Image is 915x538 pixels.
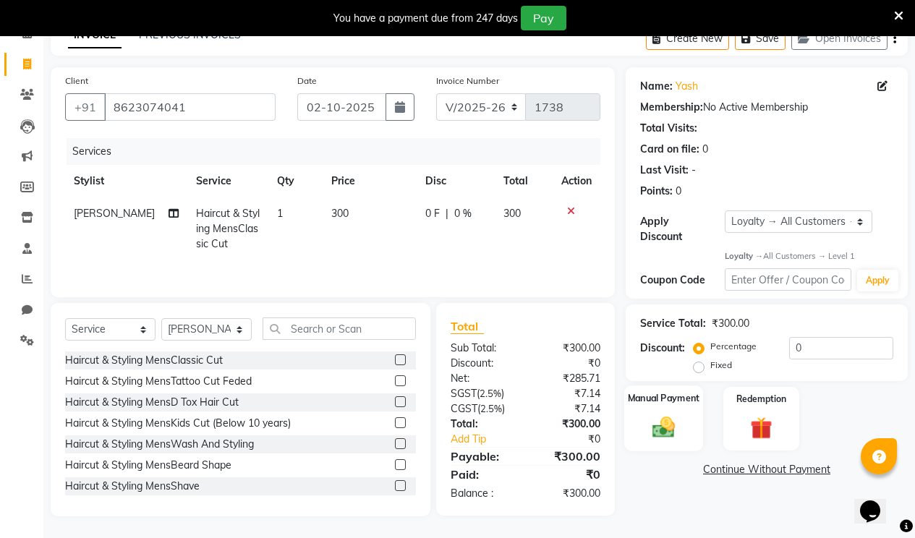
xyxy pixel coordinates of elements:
[187,165,268,197] th: Service
[725,251,763,261] strong: Loyalty →
[417,165,495,197] th: Disc
[277,207,283,220] span: 1
[65,74,88,87] label: Client
[440,417,526,432] div: Total:
[525,466,611,483] div: ₹0
[676,184,681,199] div: 0
[725,250,893,262] div: All Customers → Level 1
[451,402,477,415] span: CGST
[323,165,417,197] th: Price
[65,416,291,431] div: Haircut & Styling MensKids Cut (Below 10 years)
[676,79,698,94] a: Yash
[691,163,696,178] div: -
[196,207,260,250] span: Haircut & Styling MensClassic Cut
[440,448,526,465] div: Payable:
[65,458,231,473] div: Haircut & Styling MensBeard Shape
[331,207,349,220] span: 300
[525,417,611,432] div: ₹300.00
[440,371,526,386] div: Net:
[645,414,682,440] img: _cash.svg
[553,165,600,197] th: Action
[440,356,526,371] div: Discount:
[440,432,540,447] a: Add Tip
[65,374,252,389] div: Haircut & Styling MensTattoo Cut Feded
[725,268,851,291] input: Enter Offer / Coupon Code
[263,317,416,340] input: Search or Scan
[480,388,501,399] span: 2.5%
[640,100,893,115] div: No Active Membership
[425,206,440,221] span: 0 F
[854,480,901,524] iframe: chat widget
[640,341,685,356] div: Discount:
[525,401,611,417] div: ₹7.14
[446,206,448,221] span: |
[525,371,611,386] div: ₹285.71
[640,273,725,288] div: Coupon Code
[640,79,673,94] div: Name:
[333,11,518,26] div: You have a payment due from 247 days
[640,163,689,178] div: Last Visit:
[736,393,786,406] label: Redemption
[65,93,106,121] button: +91
[440,466,526,483] div: Paid:
[65,437,254,452] div: Haircut & Styling MensWash And Styling
[65,165,187,197] th: Stylist
[297,74,317,87] label: Date
[451,319,484,334] span: Total
[640,121,697,136] div: Total Visits:
[503,207,521,220] span: 300
[440,341,526,356] div: Sub Total:
[454,206,472,221] span: 0 %
[525,386,611,401] div: ₹7.14
[744,414,779,441] img: _gift.svg
[65,479,200,494] div: Haircut & Styling MensShave
[65,353,223,368] div: Haircut & Styling MensClassic Cut
[525,341,611,356] div: ₹300.00
[640,142,699,157] div: Card on file:
[436,74,499,87] label: Invoice Number
[268,165,323,197] th: Qty
[74,207,155,220] span: [PERSON_NAME]
[495,165,553,197] th: Total
[640,184,673,199] div: Points:
[65,395,239,410] div: Haircut & Styling MensD Tox Hair Cut
[640,214,725,244] div: Apply Discount
[480,403,502,414] span: 2.5%
[710,340,757,353] label: Percentage
[791,27,888,50] button: Open Invoices
[440,386,526,401] div: ( )
[629,462,905,477] a: Continue Without Payment
[540,432,611,447] div: ₹0
[525,448,611,465] div: ₹300.00
[67,138,611,165] div: Services
[525,356,611,371] div: ₹0
[735,27,786,50] button: Save
[521,6,566,30] button: Pay
[440,401,526,417] div: ( )
[857,270,898,291] button: Apply
[104,93,276,121] input: Search by Name/Mobile/Email/Code
[525,486,611,501] div: ₹300.00
[712,316,749,331] div: ₹300.00
[640,316,706,331] div: Service Total:
[640,100,703,115] div: Membership:
[440,486,526,501] div: Balance :
[451,387,477,400] span: SGST
[646,27,729,50] button: Create New
[702,142,708,157] div: 0
[710,359,732,372] label: Fixed
[628,392,700,406] label: Manual Payment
